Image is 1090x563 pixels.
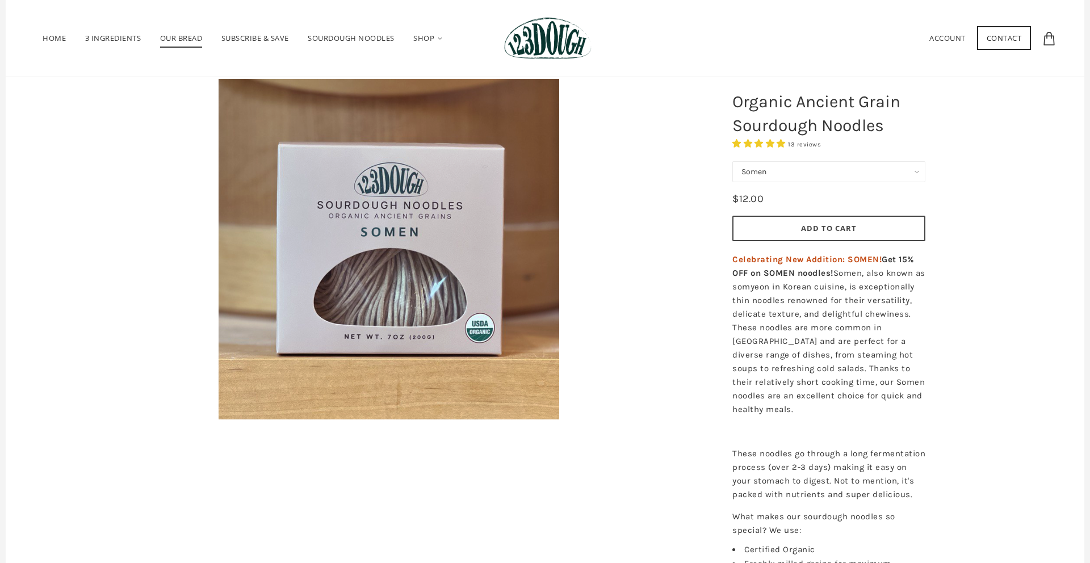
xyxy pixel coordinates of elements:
span: Our Bread [160,33,203,48]
a: Account [929,33,966,43]
a: Shop [405,18,452,60]
a: 3 Ingredients [77,18,150,59]
h1: Organic Ancient Grain Sourdough Noodles [724,84,934,143]
img: Organic Ancient Grain Sourdough Noodles [219,79,559,419]
button: Add to Cart [732,216,925,241]
span: Subscribe & Save [221,33,289,43]
li: Certified Organic [732,545,925,554]
a: Our Bread [152,18,211,59]
strong: Get 15% OFF on SOMEN noodles! [732,254,914,278]
p: What makes our sourdough noodles so special? We use: [732,510,925,537]
a: Contact [977,26,1032,50]
span: SOURDOUGH NOODLES [308,33,395,43]
span: 3 Ingredients [85,33,141,43]
span: 4.85 stars [732,138,788,149]
a: Subscribe & Save [213,18,297,59]
span: 13 reviews [788,141,821,148]
a: Organic Ancient Grain Sourdough Noodles [62,79,715,419]
a: Home [34,18,74,59]
p: Somen, also known as somyeon in Korean cuisine, is exceptionally thin noodles renowned for their ... [732,253,925,416]
nav: Primary [34,18,452,60]
div: $12.00 [732,191,764,207]
span: Add to Cart [801,223,857,233]
span: Shop [413,33,434,43]
img: 123Dough Bakery [504,17,591,60]
a: SOURDOUGH NOODLES [299,18,403,59]
span: Celebrating New Addition: SOMEN! [732,254,882,264]
span: Home [43,33,66,43]
p: These noodles go through a long fermentation process (over 2-3 days) making it easy on your stoma... [732,447,925,501]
